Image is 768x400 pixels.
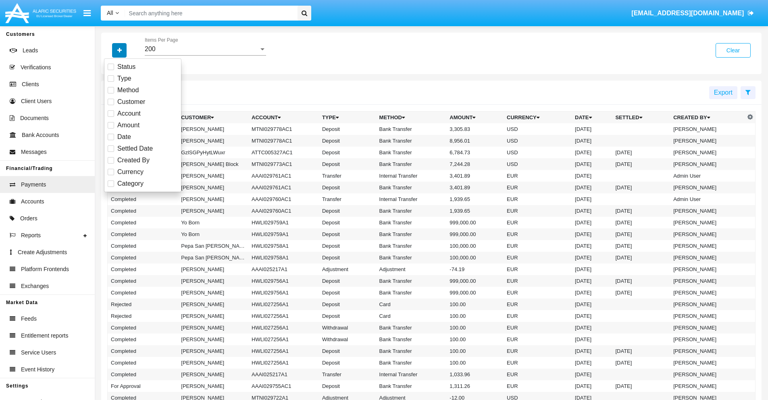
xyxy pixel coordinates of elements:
[504,287,572,298] td: EUR
[670,147,745,158] td: [PERSON_NAME]
[117,62,135,72] span: Status
[612,357,670,369] td: [DATE]
[709,86,737,99] button: Export
[376,182,447,193] td: Bank Transfer
[178,228,248,240] td: Yo Born
[248,322,319,334] td: HWLI027256A1
[446,112,504,124] th: Amount
[670,205,745,217] td: [PERSON_NAME]
[504,275,572,287] td: EUR
[248,112,319,124] th: Account
[376,322,447,334] td: Bank Transfer
[376,112,447,124] th: Method
[376,193,447,205] td: Internal Transfer
[714,89,733,96] span: Export
[376,252,447,263] td: Bank Transfer
[572,135,612,147] td: [DATE]
[319,345,376,357] td: Deposit
[22,80,39,89] span: Clients
[446,263,504,275] td: -74.19
[572,263,612,275] td: [DATE]
[670,170,745,182] td: Admin User
[670,217,745,228] td: [PERSON_NAME]
[319,193,376,205] td: Transfer
[248,287,319,298] td: HWLI029756A1
[670,334,745,345] td: [PERSON_NAME]
[376,345,447,357] td: Bank Transfer
[612,380,670,392] td: [DATE]
[319,380,376,392] td: Deposit
[178,147,248,158] td: GzlSGPyHytLWuxr
[670,240,745,252] td: [PERSON_NAME]
[572,182,612,193] td: [DATE]
[178,240,248,252] td: Pepa San [PERSON_NAME]
[21,63,51,72] span: Verifications
[446,275,504,287] td: 999,000.00
[248,357,319,369] td: HWLI027256A1
[319,310,376,322] td: Deposit
[248,334,319,345] td: HWLI027256A1
[446,345,504,357] td: 100.00
[504,135,572,147] td: USD
[248,170,319,182] td: AAAI029761AC1
[4,1,77,25] img: Logo image
[248,275,319,287] td: HWLI029756A1
[178,252,248,263] td: Pepa San [PERSON_NAME]
[319,322,376,334] td: Withdrawal
[108,193,178,205] td: Completed
[670,158,745,170] td: [PERSON_NAME]
[572,158,612,170] td: [DATE]
[117,132,131,142] span: Date
[248,240,319,252] td: HWLI029758A1
[504,380,572,392] td: EUR
[248,298,319,310] td: HWLI027256A1
[376,205,447,217] td: Bank Transfer
[20,214,37,223] span: Orders
[572,380,612,392] td: [DATE]
[319,240,376,252] td: Deposit
[21,282,49,290] span: Exchanges
[117,74,131,83] span: Type
[670,193,745,205] td: Admin User
[178,135,248,147] td: [PERSON_NAME]
[504,369,572,380] td: EUR
[446,357,504,369] td: 100.00
[248,228,319,240] td: HWLI029759A1
[108,369,178,380] td: Completed
[178,287,248,298] td: [PERSON_NAME]
[21,180,46,189] span: Payments
[319,147,376,158] td: Deposit
[612,240,670,252] td: [DATE]
[178,182,248,193] td: [PERSON_NAME]
[21,231,41,240] span: Reports
[376,298,447,310] td: Card
[446,369,504,380] td: 1,033.96
[178,298,248,310] td: [PERSON_NAME]
[504,217,572,228] td: EUR
[446,252,504,263] td: 100,000.00
[248,158,319,170] td: MTNI029773AC1
[248,369,319,380] td: AAAI025217A1
[446,310,504,322] td: 100.00
[572,345,612,357] td: [DATE]
[376,228,447,240] td: Bank Transfer
[612,275,670,287] td: [DATE]
[117,120,139,130] span: Amount
[670,287,745,298] td: [PERSON_NAME]
[612,252,670,263] td: [DATE]
[248,310,319,322] td: HWLI027256A1
[18,248,67,257] span: Create Adjustments
[108,240,178,252] td: Completed
[504,182,572,193] td: EUR
[117,109,141,118] span: Account
[572,193,612,205] td: [DATE]
[178,334,248,345] td: [PERSON_NAME]
[178,205,248,217] td: [PERSON_NAME]
[21,148,47,156] span: Messages
[248,182,319,193] td: AAAI029761AC1
[572,357,612,369] td: [DATE]
[319,112,376,124] th: Type
[612,205,670,217] td: [DATE]
[446,135,504,147] td: 8,956.01
[572,240,612,252] td: [DATE]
